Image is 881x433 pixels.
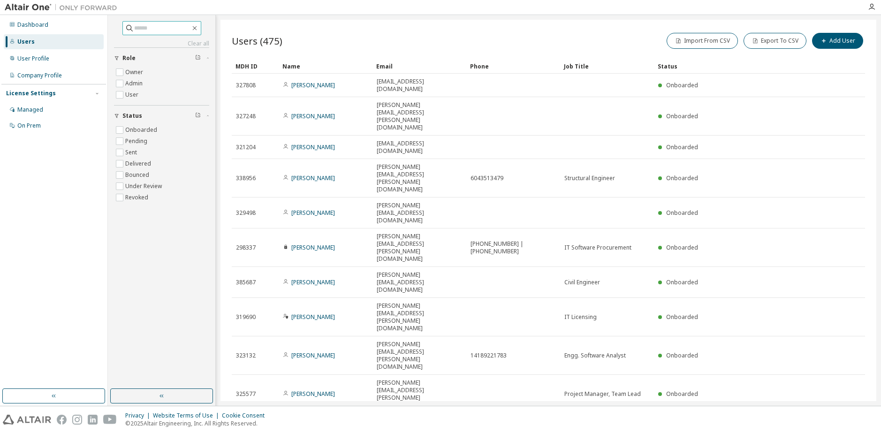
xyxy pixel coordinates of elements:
[666,313,698,321] span: Onboarded
[236,175,256,182] span: 338956
[236,352,256,359] span: 323132
[125,158,153,169] label: Delivered
[666,243,698,251] span: Onboarded
[377,379,462,409] span: [PERSON_NAME][EMAIL_ADDRESS][PERSON_NAME][DOMAIN_NAME]
[236,313,256,321] span: 319690
[125,192,150,203] label: Revoked
[291,174,335,182] a: [PERSON_NAME]
[291,351,335,359] a: [PERSON_NAME]
[222,412,270,419] div: Cookie Consent
[125,89,140,100] label: User
[5,3,122,12] img: Altair One
[291,81,335,89] a: [PERSON_NAME]
[125,147,139,158] label: Sent
[122,112,142,120] span: Status
[377,163,462,193] span: [PERSON_NAME][EMAIL_ADDRESS][PERSON_NAME][DOMAIN_NAME]
[471,352,507,359] span: 14189221783
[72,415,82,425] img: instagram.svg
[195,54,201,62] span: Clear filter
[291,209,335,217] a: [PERSON_NAME]
[291,278,335,286] a: [PERSON_NAME]
[125,169,151,181] label: Bounced
[470,59,556,74] div: Phone
[17,21,48,29] div: Dashboard
[125,136,149,147] label: Pending
[377,202,462,224] span: [PERSON_NAME][EMAIL_ADDRESS][DOMAIN_NAME]
[564,313,597,321] span: IT Licensing
[564,279,600,286] span: Civil Engineer
[17,72,62,79] div: Company Profile
[114,48,209,68] button: Role
[564,59,650,74] div: Job Title
[114,106,209,126] button: Status
[291,143,335,151] a: [PERSON_NAME]
[666,143,698,151] span: Onboarded
[125,412,153,419] div: Privacy
[282,59,369,74] div: Name
[564,175,615,182] span: Structural Engineer
[564,390,641,398] span: Project Manager, Team Lead
[6,90,56,97] div: License Settings
[17,38,35,46] div: Users
[125,419,270,427] p: © 2025 Altair Engineering, Inc. All Rights Reserved.
[666,278,698,286] span: Onboarded
[658,59,816,74] div: Status
[122,54,136,62] span: Role
[17,55,49,62] div: User Profile
[291,313,335,321] a: [PERSON_NAME]
[377,341,462,371] span: [PERSON_NAME][EMAIL_ADDRESS][PERSON_NAME][DOMAIN_NAME]
[232,34,282,47] span: Users (475)
[291,390,335,398] a: [PERSON_NAME]
[377,140,462,155] span: [EMAIL_ADDRESS][DOMAIN_NAME]
[377,271,462,294] span: [PERSON_NAME][EMAIL_ADDRESS][DOMAIN_NAME]
[291,112,335,120] a: [PERSON_NAME]
[236,144,256,151] span: 321204
[88,415,98,425] img: linkedin.svg
[236,244,256,251] span: 298337
[236,209,256,217] span: 329498
[377,302,462,332] span: [PERSON_NAME][EMAIL_ADDRESS][PERSON_NAME][DOMAIN_NAME]
[666,351,698,359] span: Onboarded
[236,113,256,120] span: 327248
[17,106,43,114] div: Managed
[744,33,806,49] button: Export To CSV
[377,78,462,93] span: [EMAIL_ADDRESS][DOMAIN_NAME]
[564,352,626,359] span: Engg. Software Analyst
[153,412,222,419] div: Website Terms of Use
[376,59,463,74] div: Email
[236,390,256,398] span: 325577
[57,415,67,425] img: facebook.svg
[114,40,209,47] a: Clear all
[471,240,556,255] span: [PHONE_NUMBER] | [PHONE_NUMBER]
[471,175,503,182] span: 6043513479
[235,59,275,74] div: MDH ID
[125,67,145,78] label: Owner
[125,78,144,89] label: Admin
[17,122,41,129] div: On Prem
[666,112,698,120] span: Onboarded
[377,233,462,263] span: [PERSON_NAME][EMAIL_ADDRESS][PERSON_NAME][DOMAIN_NAME]
[666,209,698,217] span: Onboarded
[291,243,335,251] a: [PERSON_NAME]
[195,112,201,120] span: Clear filter
[236,82,256,89] span: 327808
[666,81,698,89] span: Onboarded
[236,279,256,286] span: 385687
[564,244,631,251] span: IT Software Procurement
[666,174,698,182] span: Onboarded
[667,33,738,49] button: Import From CSV
[125,181,164,192] label: Under Review
[666,390,698,398] span: Onboarded
[377,101,462,131] span: [PERSON_NAME][EMAIL_ADDRESS][PERSON_NAME][DOMAIN_NAME]
[125,124,159,136] label: Onboarded
[103,415,117,425] img: youtube.svg
[3,415,51,425] img: altair_logo.svg
[812,33,863,49] button: Add User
